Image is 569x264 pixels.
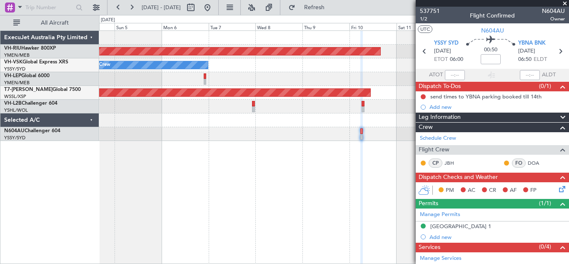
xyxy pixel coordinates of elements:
span: ELDT [534,55,547,64]
a: Schedule Crew [420,134,456,143]
span: VH-L2B [4,101,22,106]
span: 00:50 [484,46,497,54]
button: All Aircraft [9,16,90,30]
span: Dispatch Checks and Weather [419,173,498,182]
span: 1/2 [420,15,440,23]
div: Thu 9 [302,23,349,30]
span: Leg Information [419,113,461,122]
a: VH-RIUHawker 800XP [4,46,56,51]
a: Manage Permits [420,211,460,219]
a: Manage Services [420,254,462,263]
span: 537751 [420,7,440,15]
button: Refresh [284,1,334,14]
span: [DATE] [434,47,451,55]
input: --:-- [445,70,465,80]
a: YSSY/SYD [4,66,25,72]
span: Crew [419,123,433,132]
div: Wed 8 [255,23,302,30]
span: 06:00 [450,55,463,64]
input: Trip Number [25,1,73,14]
a: VH-VSKGlobal Express XRS [4,60,68,65]
span: Flight Crew [419,145,449,155]
div: Mon 6 [162,23,209,30]
div: FO [512,158,526,168]
div: Sun 5 [115,23,162,30]
span: PM [446,186,454,195]
a: YSSY/SYD [4,135,25,141]
span: Refresh [297,5,332,10]
a: VH-LEPGlobal 6000 [4,73,50,78]
span: VH-VSK [4,60,22,65]
span: AC [468,186,475,195]
span: T7-[PERSON_NAME] [4,87,52,92]
span: VH-RIU [4,46,21,51]
span: ALDT [542,71,556,79]
span: (0/1) [539,82,551,91]
span: Owner [542,15,565,23]
span: (1/1) [539,199,551,208]
span: (0/4) [539,242,551,251]
span: 06:50 [518,55,532,64]
span: [DATE] [518,47,535,55]
span: ATOT [429,71,443,79]
span: VH-LEP [4,73,21,78]
button: UTC [418,25,432,33]
div: Add new [429,234,565,241]
div: Add new [429,103,565,111]
span: [DATE] - [DATE] [142,4,181,11]
a: VH-L2BChallenger 604 [4,101,57,106]
div: [GEOGRAPHIC_DATA] 1 [430,223,491,230]
a: WSSL/XSP [4,93,26,100]
span: N604AU [481,26,504,35]
span: Services [419,243,440,252]
div: [DATE] [101,17,115,24]
div: No Crew [91,59,110,71]
a: T7-[PERSON_NAME]Global 7500 [4,87,81,92]
span: ETOT [434,55,448,64]
span: YBNA BNK [518,39,546,48]
span: CR [489,186,496,195]
a: N604AUChallenger 604 [4,128,60,133]
span: All Aircraft [22,20,88,26]
a: YMEN/MEB [4,80,30,86]
span: N604AU [542,7,565,15]
div: CP [429,158,442,168]
span: Dispatch To-Dos [419,82,461,91]
span: AF [510,186,517,195]
div: send times to YBNA parking booked till 14th [430,93,542,100]
div: Sat 11 [397,23,444,30]
span: FP [530,186,537,195]
span: YSSY SYD [434,39,459,48]
span: Permits [419,199,438,209]
div: Fri 10 [349,23,397,30]
div: Flight Confirmed [470,11,515,20]
a: DOA [528,159,547,167]
a: YSHL/WOL [4,107,28,113]
div: Tue 7 [209,23,256,30]
span: N604AU [4,128,25,133]
a: YMEN/MEB [4,52,30,58]
a: JBH [444,159,463,167]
